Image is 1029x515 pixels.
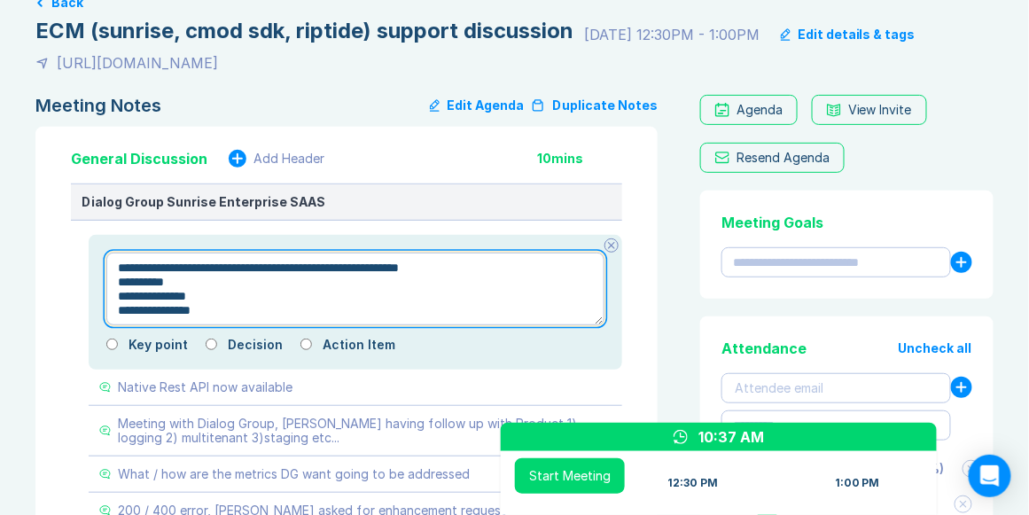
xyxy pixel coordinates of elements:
label: Decision [228,338,283,352]
div: Attendance [721,338,807,359]
label: Key point [129,338,188,352]
div: Agenda [737,103,783,117]
button: Start Meeting [515,458,625,494]
div: 10 mins [537,152,622,166]
div: 10:37 AM [698,426,764,448]
div: Edit details & tags [798,27,916,42]
div: 1:00 PM [835,476,880,490]
div: Meeting Goals [721,212,972,233]
div: 12:30 PM [667,476,718,490]
div: General Discussion [71,148,207,169]
div: View Invite [848,103,912,117]
div: Meeting with Dialog Group, [PERSON_NAME] having follow up with Product 1) logging 2) multitenant ... [118,417,612,445]
a: Agenda [700,95,798,125]
div: Open Intercom Messenger [969,455,1011,497]
div: Resend Agenda [737,151,830,165]
div: Meeting Notes [35,95,161,116]
button: Edit Agenda [430,95,524,116]
button: Uncheck all [899,341,972,355]
div: Native Rest API now available [118,380,292,394]
div: ECM (sunrise, cmod sdk, riptide) support discussion [35,17,573,45]
div: Add Header [253,152,324,166]
button: Duplicate Notes [531,95,658,116]
button: Resend Agenda [700,143,845,173]
label: Action Item [323,338,395,352]
button: View Invite [812,95,927,125]
div: [URL][DOMAIN_NAME] [57,52,218,74]
button: Edit details & tags [781,27,916,42]
div: What / how are the metrics DG want going to be addressed [118,467,470,481]
div: Dialog Group Sunrise Enterprise SAAS [82,195,612,209]
button: Add Header [229,150,324,168]
div: [DATE] 12:30PM - 1:00PM [584,24,760,45]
